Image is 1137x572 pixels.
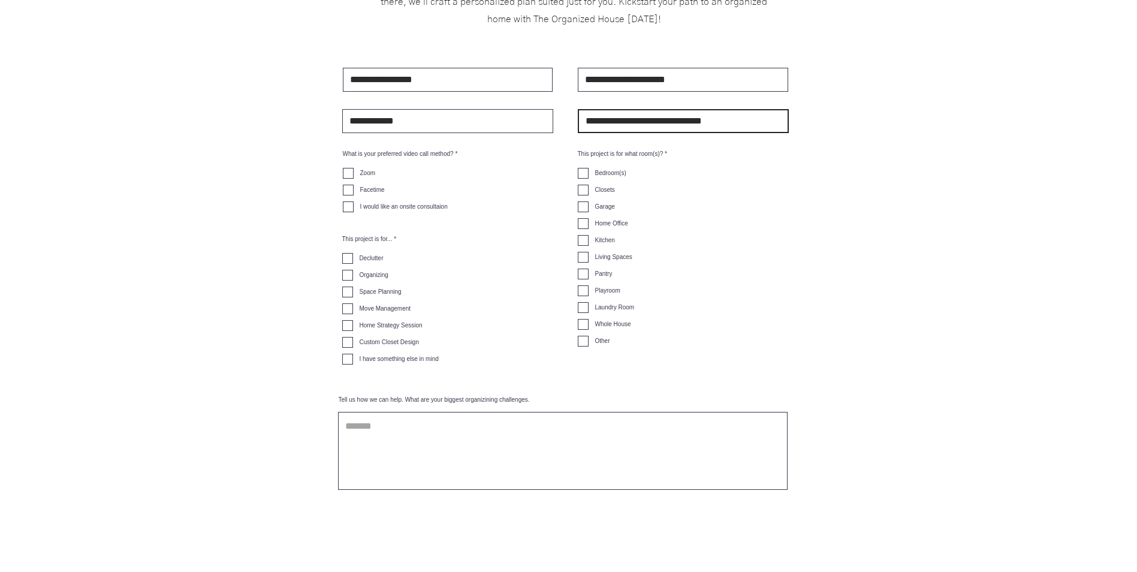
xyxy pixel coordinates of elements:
div: This project is for... [342,236,552,242]
span: Kitchen [595,237,615,243]
span: Garage [595,203,615,210]
span: I have something else in mind [360,356,439,362]
span: Organizing [360,272,388,278]
span: Home Strategy Session [360,322,423,329]
div: What is your preferred video call method? [343,151,553,157]
span: Closets [595,186,615,193]
span: Space Planning [360,288,402,295]
iframe: reCAPTCHA [338,510,478,546]
span: Home Office [595,220,628,227]
label: Tell us how we can help. What are your biggest organizining challenges. [338,397,788,403]
span: Zoom [360,170,376,176]
span: Bedroom(s) [595,170,626,176]
span: Other [595,338,610,344]
span: Facetime [360,186,385,193]
span: Custom Closet Design [360,339,419,345]
span: Laundry Room [595,304,635,311]
span: Pantry [595,270,613,277]
span: Declutter [360,255,384,261]
span: Living Spaces [595,254,632,260]
span: Move Management [360,305,411,312]
span: Playroom [595,287,620,294]
span: Whole House [595,321,631,327]
span: I would like an onsite consultaion [360,203,448,210]
div: This project is for what room(s)? [578,151,788,157]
